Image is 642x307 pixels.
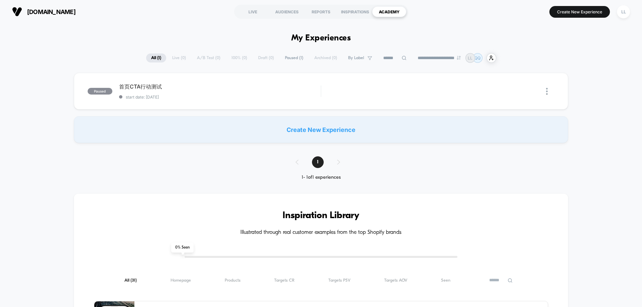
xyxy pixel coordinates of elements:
h3: Inspiration Library [94,210,548,221]
span: 首页CTA行动测试 [119,83,321,91]
span: By Label [348,55,364,60]
span: 0 % Seen [171,243,194,253]
span: Paused ( 1 ) [280,53,308,62]
span: ( 31 ) [130,278,137,283]
span: All [124,278,137,283]
span: Seen [441,278,450,283]
div: LIVE [236,6,270,17]
span: Products [225,278,240,283]
p: QQ [474,55,480,60]
div: AUDIENCES [270,6,304,17]
img: end [457,56,461,60]
div: LL [617,5,630,18]
div: Create New Experience [74,116,568,143]
span: Targets AOV [384,278,407,283]
span: start date: [DATE] [119,95,321,100]
div: INSPIRATIONS [338,6,372,17]
span: 1 [312,156,324,168]
span: All ( 1 ) [146,53,166,62]
span: [DOMAIN_NAME] [27,8,76,15]
h1: My Experiences [291,33,351,43]
div: Current time [232,172,247,179]
input: Seek [5,161,324,167]
p: LL [468,55,472,60]
img: Visually logo [12,7,22,17]
span: Targets CR [274,278,295,283]
button: Play, NEW DEMO 2025-VEED.mp4 [156,84,172,100]
span: paused [88,88,112,95]
div: ACADEMY [372,6,406,17]
div: Duration [248,172,266,179]
h4: Illustrated through real customer examples from the top Shopify brands [94,229,548,236]
button: LL [615,5,632,19]
span: Homepage [171,278,191,283]
div: 1 - 1 of 1 experiences [289,175,353,180]
span: Targets PSV [328,278,350,283]
button: [DOMAIN_NAME] [10,6,78,17]
button: Create New Experience [549,6,610,18]
img: close [546,88,548,95]
button: Play, NEW DEMO 2025-VEED.mp4 [3,170,14,181]
div: REPORTS [304,6,338,17]
input: Volume [279,172,299,179]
